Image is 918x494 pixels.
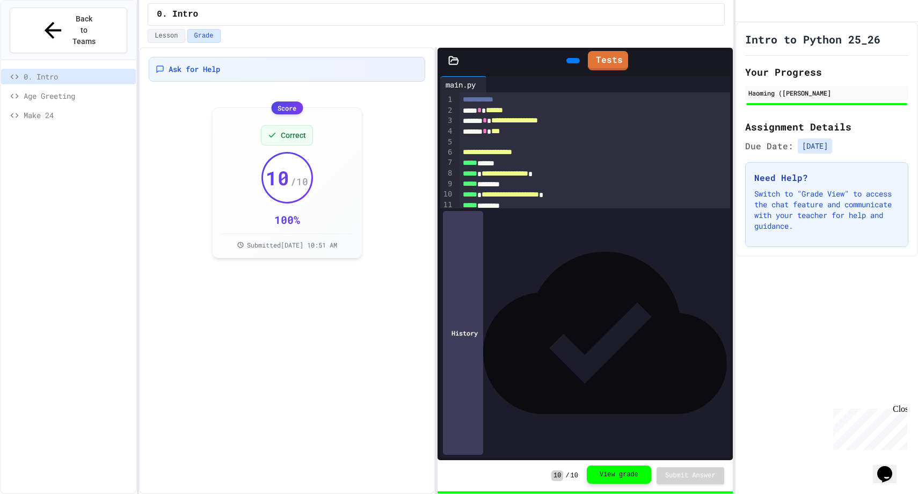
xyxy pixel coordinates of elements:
[4,4,74,68] div: Chat with us now!Close
[157,8,198,21] span: 0. Intro
[440,115,454,126] div: 3
[665,471,716,480] span: Submit Answer
[754,171,899,184] h3: Need Help?
[24,71,132,82] span: 0. Intro
[440,105,454,116] div: 2
[440,168,454,179] div: 8
[754,188,899,231] p: Switch to "Grade View" to access the chat feature and communicate with your teacher for help and ...
[290,174,308,189] span: / 10
[588,51,628,70] a: Tests
[745,119,908,134] h2: Assignment Details
[745,140,793,152] span: Due Date:
[748,88,905,98] div: Haoming ([PERSON_NAME]
[440,189,454,200] div: 10
[587,466,651,484] button: View grade
[271,101,303,114] div: Score
[873,451,907,483] iframe: chat widget
[657,467,724,484] button: Submit Answer
[10,8,127,53] button: Back to Teams
[148,29,185,43] button: Lesson
[440,126,454,137] div: 4
[440,200,454,210] div: 11
[440,137,454,147] div: 5
[274,212,300,227] div: 100 %
[798,139,832,154] span: [DATE]
[169,64,220,75] span: Ask for Help
[551,470,563,481] span: 10
[829,404,907,450] iframe: chat widget
[440,79,481,90] div: main.py
[24,90,132,101] span: Age Greeting
[745,32,880,47] h1: Intro to Python 25_26
[440,95,454,105] div: 1
[440,157,454,168] div: 7
[443,211,483,455] div: History
[187,29,221,43] button: Grade
[565,471,569,480] span: /
[745,64,908,79] h2: Your Progress
[72,13,97,47] span: Back to Teams
[440,76,487,92] div: main.py
[440,179,454,190] div: 9
[24,110,132,121] span: Make 24
[440,147,454,158] div: 6
[266,167,289,188] span: 10
[281,130,306,141] span: Correct
[247,241,337,249] span: Submitted [DATE] 10:51 AM
[571,471,578,480] span: 10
